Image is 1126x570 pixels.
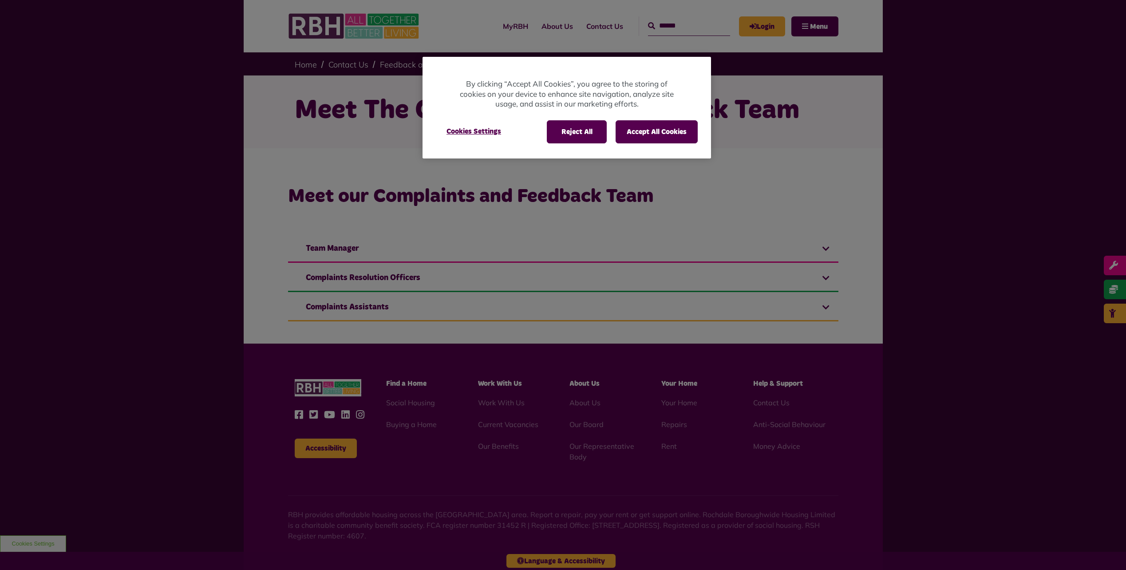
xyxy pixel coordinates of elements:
[616,120,698,143] button: Accept All Cookies
[423,57,711,158] div: Cookie banner
[458,79,676,109] p: By clicking “Accept All Cookies”, you agree to the storing of cookies on your device to enhance s...
[423,57,711,158] div: Privacy
[436,120,512,142] button: Cookies Settings
[547,120,607,143] button: Reject All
